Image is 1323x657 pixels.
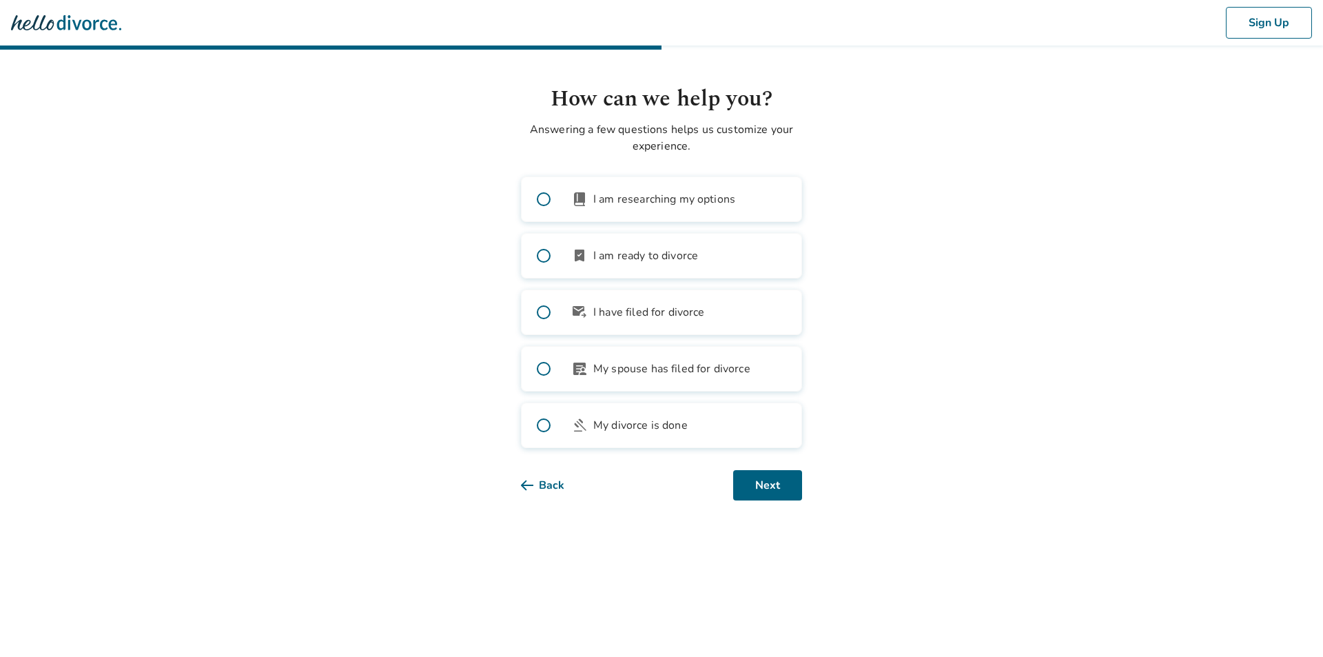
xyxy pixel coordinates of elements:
[1226,7,1312,39] button: Sign Up
[521,470,586,501] button: Back
[521,83,802,116] h1: How can we help you?
[593,361,750,377] span: My spouse has filed for divorce
[571,191,588,208] span: book_2
[571,417,588,434] span: gavel
[593,247,698,264] span: I am ready to divorce
[593,191,735,208] span: I am researching my options
[733,470,802,501] button: Next
[593,417,688,434] span: My divorce is done
[571,247,588,264] span: bookmark_check
[571,304,588,321] span: outgoing_mail
[11,9,121,37] img: Hello Divorce Logo
[521,121,802,154] p: Answering a few questions helps us customize your experience.
[1254,591,1323,657] iframe: Chat Widget
[593,304,705,321] span: I have filed for divorce
[571,361,588,377] span: article_person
